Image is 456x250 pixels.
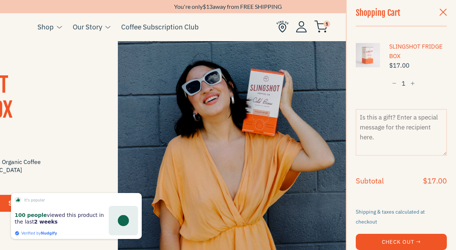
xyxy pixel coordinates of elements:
span: 13 [206,3,213,10]
a: Shop [37,21,54,32]
h4: Subtotal [356,177,384,185]
h4: $17.00 [423,177,447,185]
a: Our Story [73,21,102,32]
img: Account [296,21,307,32]
span: 1 [323,21,330,27]
a: Coffee Subscription Club [121,21,199,32]
img: cart [314,21,327,33]
a: 1 [314,22,327,31]
a: SLINGSHOT FRIDGE BOX [389,42,447,61]
img: Find Us [276,21,289,33]
span: Subscribe + Save [8,199,61,207]
span: $17.00 [389,61,447,71]
button: Check Out → [356,234,447,250]
small: Shipping & taxes calculated at checkout [356,208,425,225]
span: $ [203,3,206,10]
input: quantity [389,77,418,90]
